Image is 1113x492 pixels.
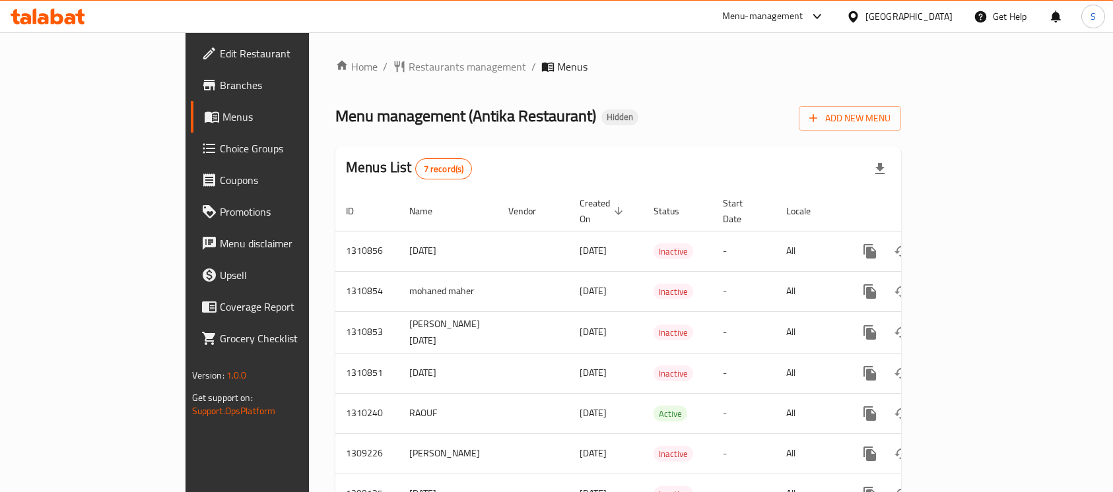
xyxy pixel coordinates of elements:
[399,231,498,271] td: [DATE]
[409,59,526,75] span: Restaurants management
[399,433,498,474] td: [PERSON_NAME]
[854,438,886,470] button: more
[416,163,472,175] span: 7 record(s)
[865,9,953,24] div: [GEOGRAPHIC_DATA]
[844,191,992,231] th: Actions
[399,393,498,433] td: RAOUF
[580,404,607,421] span: [DATE]
[580,364,607,381] span: [DATE]
[399,353,498,393] td: [DATE]
[557,59,588,75] span: Menus
[580,282,607,299] span: [DATE]
[346,158,472,179] h2: Menus List
[335,101,596,131] span: Menu management ( Antika Restaurant )
[776,353,844,393] td: All
[854,235,886,267] button: more
[712,353,776,393] td: -
[393,59,526,75] a: Restaurants management
[220,330,361,346] span: Grocery Checklist
[776,311,844,353] td: All
[220,140,361,156] span: Choice Groups
[1091,9,1096,24] span: S
[886,235,918,267] button: Change Status
[654,446,693,462] div: Inactive
[415,158,473,179] div: Total records count
[191,291,372,323] a: Coverage Report
[191,323,372,354] a: Grocery Checklist
[712,311,776,353] td: -
[191,133,372,164] a: Choice Groups
[191,228,372,259] a: Menu disclaimer
[191,38,372,69] a: Edit Restaurant
[786,203,828,219] span: Locale
[654,406,687,421] div: Active
[220,172,361,188] span: Coupons
[776,271,844,311] td: All
[886,438,918,470] button: Change Status
[531,59,536,75] li: /
[580,195,627,227] span: Created On
[886,276,918,307] button: Change Status
[886,357,918,389] button: Change Status
[191,101,372,133] a: Menus
[654,446,693,462] span: Inactive
[776,231,844,271] td: All
[383,59,388,75] li: /
[799,106,901,131] button: Add New Menu
[654,325,693,340] span: Inactive
[654,406,687,421] span: Active
[192,402,276,419] a: Support.OpsPlatform
[220,235,361,251] span: Menu disclaimer
[654,284,693,299] span: Inactive
[864,153,896,185] div: Export file
[712,271,776,311] td: -
[191,69,372,101] a: Branches
[220,267,361,283] span: Upsell
[854,317,886,348] button: more
[712,393,776,433] td: -
[601,109,638,125] div: Hidden
[723,195,760,227] span: Start Date
[399,311,498,353] td: [PERSON_NAME] [DATE]
[776,433,844,474] td: All
[722,9,803,24] div: Menu-management
[399,271,498,311] td: mohaned maher
[220,299,361,315] span: Coverage Report
[854,276,886,307] button: more
[220,46,361,61] span: Edit Restaurant
[191,164,372,196] a: Coupons
[220,77,361,93] span: Branches
[580,445,607,462] span: [DATE]
[409,203,450,219] span: Name
[712,433,776,474] td: -
[191,259,372,291] a: Upsell
[654,244,693,259] span: Inactive
[654,366,693,381] span: Inactive
[192,389,253,406] span: Get support on:
[776,393,844,433] td: All
[809,110,891,127] span: Add New Menu
[192,367,224,384] span: Version:
[580,323,607,340] span: [DATE]
[226,367,247,384] span: 1.0.0
[346,203,371,219] span: ID
[580,242,607,259] span: [DATE]
[222,109,361,125] span: Menus
[601,111,638,123] span: Hidden
[335,59,901,75] nav: breadcrumb
[886,317,918,348] button: Change Status
[654,203,696,219] span: Status
[191,196,372,228] a: Promotions
[886,398,918,429] button: Change Status
[508,203,553,219] span: Vendor
[854,398,886,429] button: more
[220,204,361,220] span: Promotions
[854,357,886,389] button: more
[712,231,776,271] td: -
